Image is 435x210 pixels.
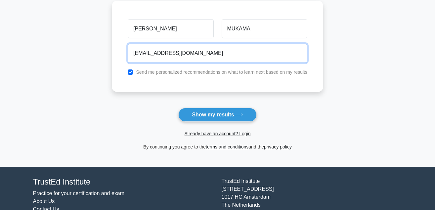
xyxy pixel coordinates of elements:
input: Email [128,44,307,63]
input: Last name [222,19,307,38]
button: Show my results [178,108,256,122]
h4: TrustEd Institute [33,177,214,187]
div: By continuing you agree to the and the [108,143,327,151]
a: Practice for your certification and exam [33,190,125,196]
a: terms and conditions [206,144,248,149]
input: First name [128,19,213,38]
a: About Us [33,198,55,204]
label: Send me personalized recommendations on what to learn next based on my results [136,69,307,75]
a: Already have an account? Login [184,131,250,136]
a: privacy policy [264,144,292,149]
